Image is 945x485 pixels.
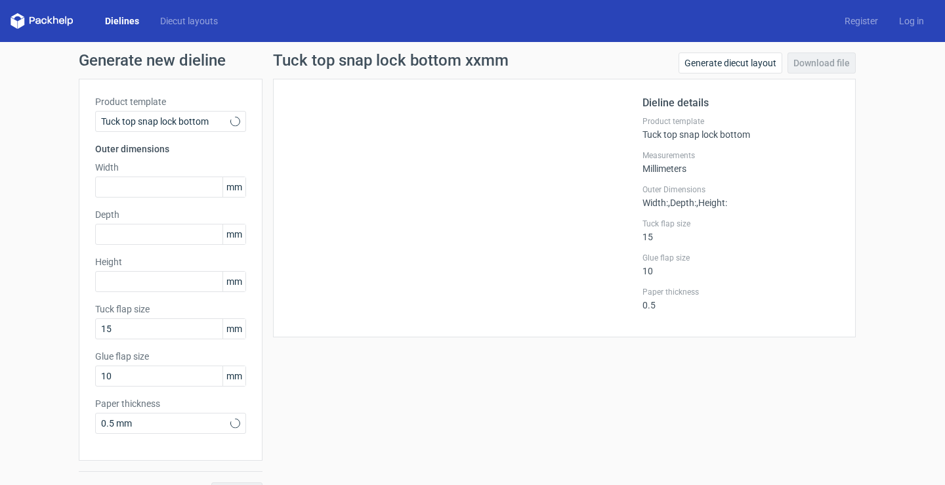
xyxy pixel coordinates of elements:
[642,198,668,208] span: Width :
[642,253,839,276] div: 10
[95,208,246,221] label: Depth
[273,53,509,68] h1: Tuck top snap lock bottom xxmm
[642,116,839,140] div: Tuck top snap lock bottom
[679,53,782,74] a: Generate diecut layout
[95,142,246,156] h3: Outer dimensions
[95,350,246,363] label: Glue flap size
[222,224,245,244] span: mm
[222,177,245,197] span: mm
[94,14,150,28] a: Dielines
[642,253,839,263] label: Glue flap size
[642,287,839,310] div: 0.5
[642,116,839,127] label: Product template
[642,150,839,161] label: Measurements
[101,417,230,430] span: 0.5 mm
[150,14,228,28] a: Diecut layouts
[834,14,889,28] a: Register
[642,219,839,242] div: 15
[642,95,839,111] h2: Dieline details
[222,272,245,291] span: mm
[642,219,839,229] label: Tuck flap size
[642,287,839,297] label: Paper thickness
[696,198,727,208] span: , Height :
[95,161,246,174] label: Width
[222,366,245,386] span: mm
[95,303,246,316] label: Tuck flap size
[95,95,246,108] label: Product template
[668,198,696,208] span: , Depth :
[101,115,230,128] span: Tuck top snap lock bottom
[642,184,839,195] label: Outer Dimensions
[889,14,934,28] a: Log in
[642,150,839,174] div: Millimeters
[95,397,246,410] label: Paper thickness
[79,53,866,68] h1: Generate new dieline
[222,319,245,339] span: mm
[95,255,246,268] label: Height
